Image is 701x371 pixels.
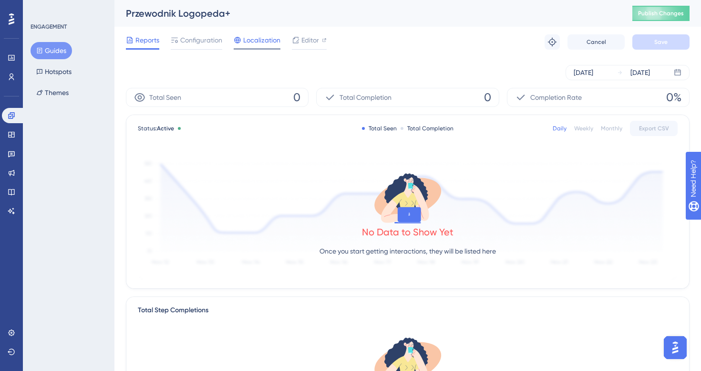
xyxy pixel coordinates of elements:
span: Publish Changes [638,10,684,17]
span: Total Completion [340,92,392,103]
div: Weekly [574,125,593,132]
span: 0 [484,90,491,105]
div: Total Step Completions [138,305,208,316]
span: Need Help? [22,2,60,14]
span: Localization [243,34,280,46]
span: Active [157,125,174,132]
div: Monthly [601,125,622,132]
button: Cancel [567,34,625,50]
button: Save [632,34,690,50]
span: Status: [138,125,174,132]
span: Export CSV [639,125,669,132]
span: Completion Rate [530,92,582,103]
button: Themes [31,84,74,101]
span: Configuration [180,34,222,46]
div: Przewodnik Logopeda+ [126,7,608,20]
span: 0 [293,90,300,105]
span: 0% [666,90,681,105]
button: Guides [31,42,72,59]
span: Total Seen [149,92,181,103]
div: [DATE] [574,67,593,78]
p: Once you start getting interactions, they will be listed here [320,245,496,257]
div: Total Completion [401,125,454,132]
div: ENGAGEMENT [31,23,67,31]
div: [DATE] [630,67,650,78]
span: Save [654,38,668,46]
span: Editor [301,34,319,46]
span: Reports [135,34,159,46]
iframe: UserGuiding AI Assistant Launcher [661,333,690,362]
button: Publish Changes [632,6,690,21]
div: Total Seen [362,125,397,132]
div: Daily [553,125,567,132]
button: Hotspots [31,63,77,80]
div: No Data to Show Yet [362,225,454,239]
span: Cancel [587,38,606,46]
button: Export CSV [630,121,678,136]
